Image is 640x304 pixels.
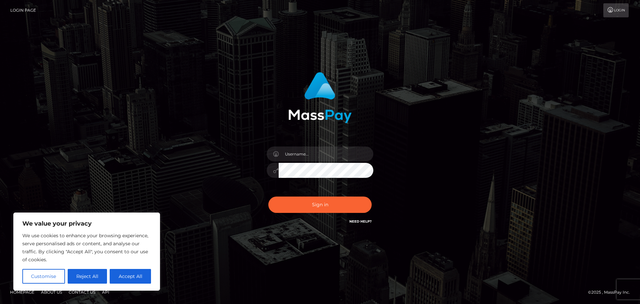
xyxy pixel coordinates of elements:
[110,269,151,284] button: Accept All
[38,287,65,297] a: About Us
[22,220,151,228] p: We value your privacy
[22,232,151,264] p: We use cookies to enhance your browsing experience, serve personalised ads or content, and analys...
[588,289,635,296] div: © 2025 , MassPay Inc.
[66,287,98,297] a: Contact Us
[7,287,37,297] a: Homepage
[68,269,107,284] button: Reject All
[603,3,629,17] a: Login
[279,146,373,162] input: Username...
[288,72,352,123] img: MassPay Login
[22,269,65,284] button: Customise
[349,219,372,224] a: Need Help?
[10,3,36,17] a: Login Page
[268,197,372,213] button: Sign in
[99,287,112,297] a: API
[13,213,160,291] div: We value your privacy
